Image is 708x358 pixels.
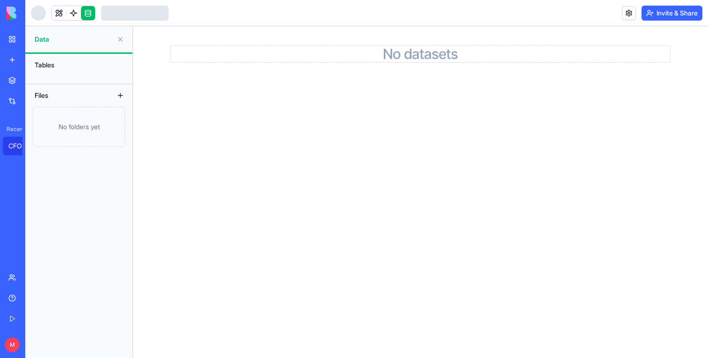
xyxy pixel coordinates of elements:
img: logo [7,7,65,20]
span: Recent [3,125,22,133]
div: No folders yet [33,107,125,147]
a: CFO Financial Tracker [3,137,40,155]
button: Invite & Share [642,6,702,21]
span: Data [35,35,113,44]
div: Files [30,88,105,103]
div: CFO Financial Tracker [8,141,35,151]
div: Tables [30,58,128,73]
h2: No datasets [171,45,670,62]
span: M [5,337,20,352]
a: No folders yet [25,107,133,147]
